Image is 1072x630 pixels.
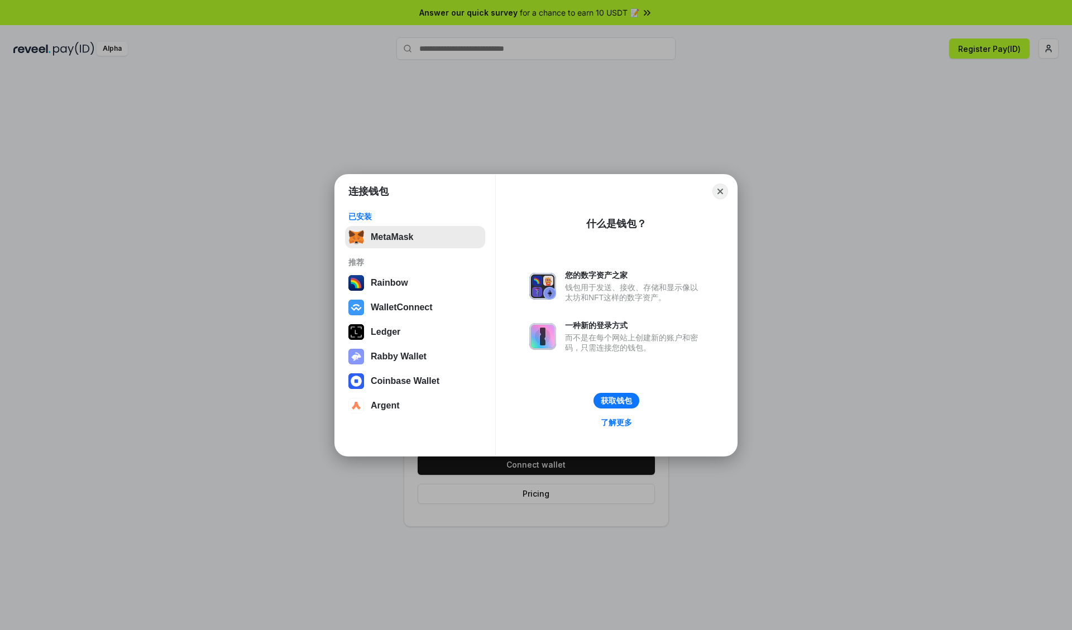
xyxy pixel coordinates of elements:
[371,302,433,312] div: WalletConnect
[345,345,485,368] button: Rabby Wallet
[565,270,703,280] div: 您的数字资产之家
[594,393,639,408] button: 获取钱包
[348,398,364,413] img: svg+xml,%3Csvg%20width%3D%2228%22%20height%3D%2228%22%20viewBox%3D%220%200%2028%2028%22%20fill%3D...
[601,396,632,406] div: 获取钱包
[348,185,389,198] h1: 连接钱包
[345,321,485,343] button: Ledger
[594,415,639,430] a: 了解更多
[348,229,364,245] img: svg+xml,%3Csvg%20fill%3D%22none%22%20height%3D%2233%22%20viewBox%3D%220%200%2035%2033%22%20width%...
[371,327,400,337] div: Ledger
[371,376,439,386] div: Coinbase Wallet
[348,275,364,291] img: svg+xml,%3Csvg%20width%3D%22120%22%20height%3D%22120%22%20viewBox%3D%220%200%20120%20120%22%20fil...
[586,217,647,230] div: 什么是钱包？
[565,282,703,302] div: 钱包用于发送、接收、存储和显示像以太坊和NFT这样的数字资产。
[371,352,427,362] div: Rabby Wallet
[348,300,364,315] img: svg+xml,%3Csvg%20width%3D%2228%22%20height%3D%2228%22%20viewBox%3D%220%200%2028%2028%22%20fill%3D...
[345,272,485,294] button: Rainbow
[601,417,632,427] div: 了解更多
[345,370,485,392] button: Coinbase Wallet
[712,184,728,199] button: Close
[348,349,364,364] img: svg+xml,%3Csvg%20xmlns%3D%22http%3A%2F%2Fwww.w3.org%2F2000%2Fsvg%22%20fill%3D%22none%22%20viewBox...
[371,401,400,411] div: Argent
[371,232,413,242] div: MetaMask
[348,211,482,222] div: 已安装
[565,333,703,353] div: 而不是在每个网站上创建新的账户和密码，只需连接您的钱包。
[348,324,364,340] img: svg+xml,%3Csvg%20xmlns%3D%22http%3A%2F%2Fwww.w3.org%2F2000%2Fsvg%22%20width%3D%2228%22%20height%3...
[529,273,556,300] img: svg+xml,%3Csvg%20xmlns%3D%22http%3A%2F%2Fwww.w3.org%2F2000%2Fsvg%22%20fill%3D%22none%22%20viewBox...
[371,278,408,288] div: Rainbow
[345,226,485,248] button: MetaMask
[529,323,556,350] img: svg+xml,%3Csvg%20xmlns%3D%22http%3A%2F%2Fwww.w3.org%2F2000%2Fsvg%22%20fill%3D%22none%22%20viewBox...
[345,395,485,417] button: Argent
[345,296,485,319] button: WalletConnect
[565,320,703,330] div: 一种新的登录方式
[348,373,364,389] img: svg+xml,%3Csvg%20width%3D%2228%22%20height%3D%2228%22%20viewBox%3D%220%200%2028%2028%22%20fill%3D...
[348,257,482,267] div: 推荐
